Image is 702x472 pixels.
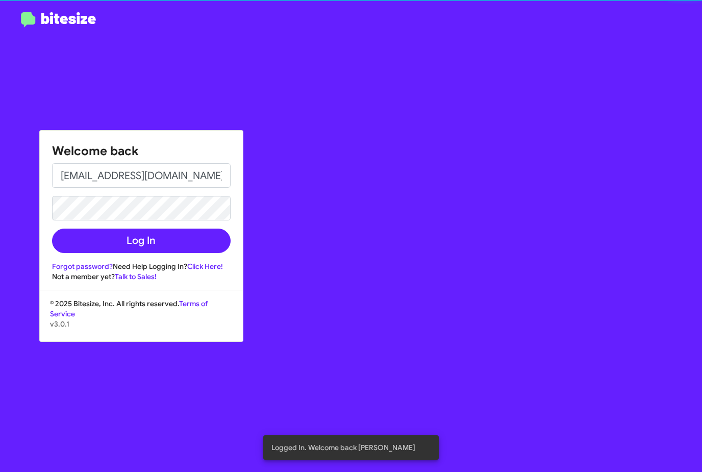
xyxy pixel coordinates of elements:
a: Talk to Sales! [115,272,157,281]
button: Log In [52,229,231,253]
span: Logged In. Welcome back [PERSON_NAME] [271,442,415,453]
a: Terms of Service [50,299,208,318]
div: © 2025 Bitesize, Inc. All rights reserved. [40,299,243,341]
h1: Welcome back [52,143,231,159]
a: Forgot password? [52,262,113,271]
a: Click Here! [187,262,223,271]
input: Email address [52,163,231,188]
div: Need Help Logging In? [52,261,231,271]
p: v3.0.1 [50,319,233,329]
div: Not a member yet? [52,271,231,282]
